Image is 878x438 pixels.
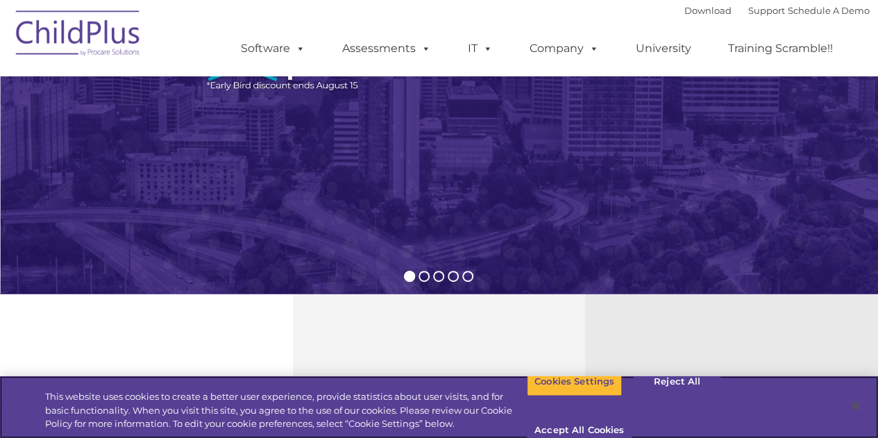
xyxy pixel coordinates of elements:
[714,35,847,62] a: Training Scramble!!
[622,35,705,62] a: University
[788,5,870,16] a: Schedule A Demo
[328,35,445,62] a: Assessments
[45,390,527,431] div: This website uses cookies to create a better user experience, provide statistics about user visit...
[193,149,252,159] span: Phone number
[634,367,720,396] button: Reject All
[527,367,622,396] button: Cookies Settings
[193,92,235,102] span: Last name
[516,35,613,62] a: Company
[9,1,148,70] img: ChildPlus by Procare Solutions
[454,35,507,62] a: IT
[684,5,732,16] a: Download
[684,5,870,16] font: |
[841,391,871,421] button: Close
[748,5,785,16] a: Support
[227,35,319,62] a: Software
